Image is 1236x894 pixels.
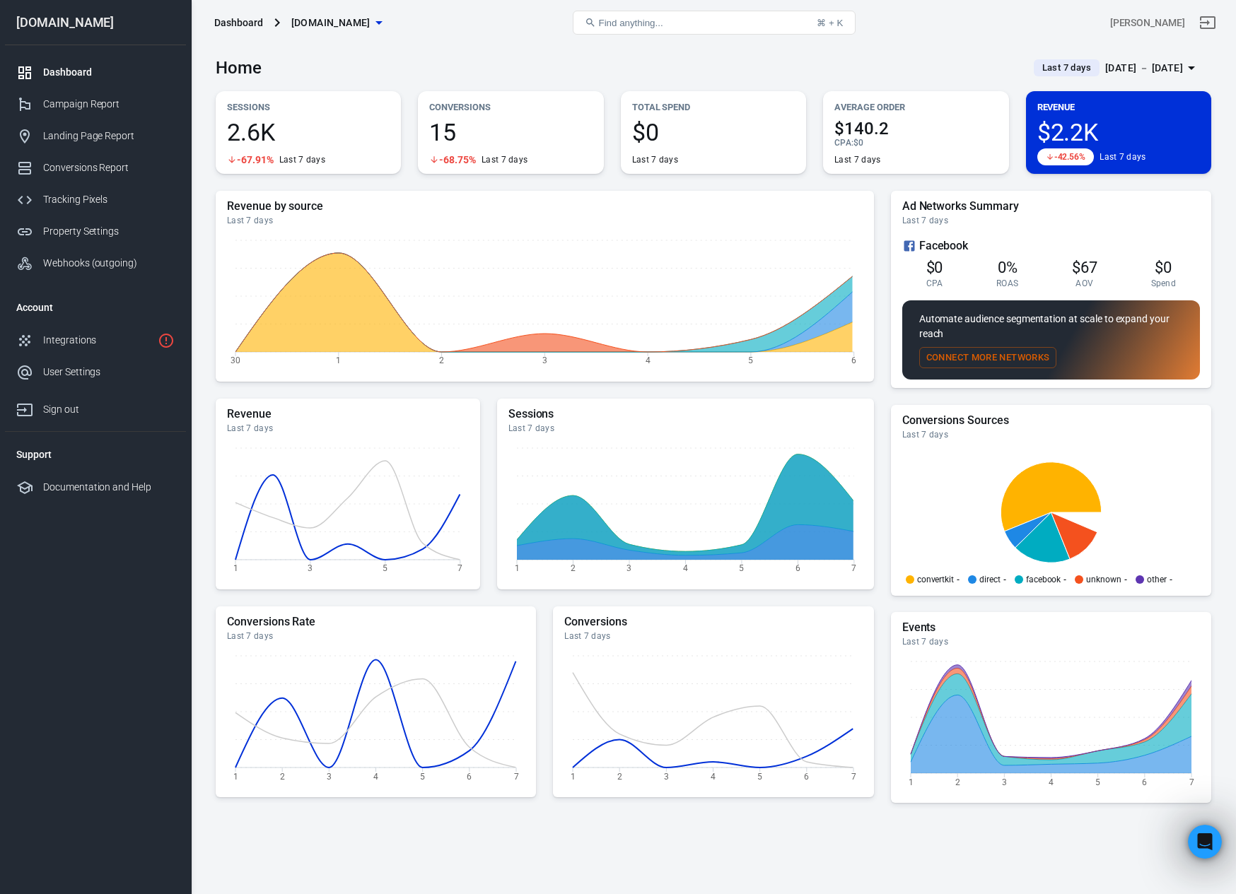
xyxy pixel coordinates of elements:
[439,155,476,165] span: -68.75%
[1086,575,1121,584] p: unknown
[1002,777,1007,787] tspan: 3
[571,771,576,781] tspan: 1
[5,437,186,471] li: Support
[573,11,856,35] button: Find anything...⌘ + K
[851,355,856,365] tspan: 6
[5,356,186,388] a: User Settings
[711,771,716,781] tspan: 4
[955,777,960,787] tspan: 2
[926,259,943,276] span: $0
[834,138,853,148] span: CPA :
[902,413,1200,428] h5: Conversions Sources
[834,120,997,137] span: $140.2
[626,563,631,573] tspan: 3
[1155,259,1172,276] span: $0
[1026,575,1061,584] p: facebook
[1072,259,1097,276] span: $67
[902,215,1200,226] div: Last 7 days
[280,771,285,781] tspan: 2
[1054,153,1086,161] span: -42.56%
[429,120,592,144] span: 15
[1188,825,1222,859] iframe: Intercom live chat
[834,154,880,165] div: Last 7 days
[279,154,325,165] div: Last 7 days
[739,563,744,573] tspan: 5
[919,347,1057,369] button: Connect More Networks
[1037,120,1200,144] span: $2.2K
[508,407,863,421] h5: Sessions
[43,97,175,112] div: Campaign Report
[683,563,688,573] tspan: 4
[43,160,175,175] div: Conversions Report
[748,355,753,365] tspan: 5
[957,575,960,584] span: -
[1147,575,1167,584] p: other
[43,192,175,207] div: Tracking Pixels
[834,100,997,114] p: Average Order
[996,278,1018,289] span: ROAS
[5,88,186,120] a: Campaign Report
[1075,278,1093,289] span: AOV
[1191,6,1225,40] a: Sign out
[902,237,916,254] svg: Facebook Ads
[1142,777,1147,787] tspan: 6
[227,615,525,629] h5: Conversions Rate
[1170,575,1172,584] span: -
[1037,61,1097,75] span: Last 7 days
[216,58,262,78] h3: Home
[227,120,390,144] span: 2.6K
[664,771,669,781] tspan: 3
[632,120,795,144] span: $0
[1151,278,1177,289] span: Spend
[43,402,175,417] div: Sign out
[227,199,863,213] h5: Revenue by source
[227,423,469,434] div: Last 7 days
[5,290,186,324] li: Account
[457,563,462,573] tspan: 7
[467,771,472,781] tspan: 6
[514,771,519,781] tspan: 7
[43,333,152,348] div: Integrations
[902,199,1200,213] h5: Ad Networks Summary
[979,575,1001,584] p: direct
[851,563,856,573] tspan: 7
[599,18,663,28] span: Find anything...
[1022,57,1211,80] button: Last 7 days[DATE] － [DATE]
[291,14,371,32] span: petsummits.com
[43,224,175,239] div: Property Settings
[564,615,862,629] h5: Conversions
[336,355,341,365] tspan: 1
[286,10,387,36] button: [DOMAIN_NAME]
[902,620,1200,635] h5: Events
[429,100,592,114] p: Conversions
[564,630,862,642] div: Last 7 days
[853,138,863,148] span: $0
[43,256,175,271] div: Webhooks (outgoing)
[5,247,186,279] a: Webhooks (outgoing)
[632,154,678,165] div: Last 7 days
[308,563,313,573] tspan: 3
[1100,151,1145,163] div: Last 7 days
[383,563,387,573] tspan: 5
[508,423,863,434] div: Last 7 days
[917,575,955,584] p: convertkit
[1189,777,1194,787] tspan: 7
[5,120,186,152] a: Landing Page Report
[926,278,943,289] span: CPA
[231,355,240,365] tspan: 30
[5,16,186,29] div: [DOMAIN_NAME]
[43,365,175,380] div: User Settings
[542,355,547,365] tspan: 3
[227,407,469,421] h5: Revenue
[373,771,378,781] tspan: 4
[5,57,186,88] a: Dashboard
[646,355,651,365] tspan: 4
[1003,575,1006,584] span: -
[5,184,186,216] a: Tracking Pixels
[632,100,795,114] p: Total Spend
[919,312,1183,341] p: Automate audience segmentation at scale to expand your reach
[902,636,1200,647] div: Last 7 days
[227,630,525,642] div: Last 7 days
[1105,59,1183,77] div: [DATE] － [DATE]
[758,771,763,781] tspan: 5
